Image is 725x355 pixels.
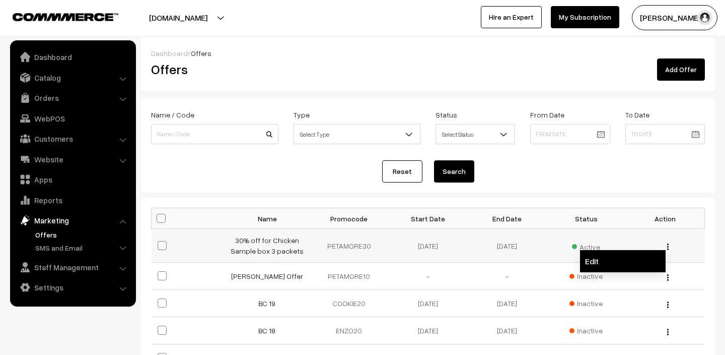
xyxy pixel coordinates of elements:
a: Orders [13,89,132,107]
td: COOKIE20 [310,290,389,317]
td: [DATE] [389,317,468,344]
td: - [389,263,468,290]
a: COMMMERCE [13,10,101,22]
th: Start Date [389,208,468,229]
h2: Offers [151,62,326,77]
img: Menu [667,244,669,250]
td: [DATE] [468,229,547,263]
a: Offers [33,229,132,240]
a: WebPOS [13,109,132,128]
label: From Date [530,109,564,120]
span: Offers [191,49,211,57]
label: Name / Code [151,109,194,120]
td: PETAMORE10 [310,263,389,290]
img: COMMMERCE [13,13,118,21]
a: Website [13,150,132,168]
span: [DATE] [497,299,517,308]
button: [PERSON_NAME] [632,5,717,30]
a: 30% off for Chicken Sample box 3 packets [231,236,304,255]
a: Dashboard [151,49,188,57]
td: PETAMORE30 [310,229,389,263]
th: Action [626,208,705,229]
a: Apps [13,170,132,189]
span: Active [572,239,600,252]
label: Status [436,109,457,120]
th: Promocode [310,208,389,229]
th: Name [231,208,310,229]
button: Search [434,160,474,183]
span: Inactive [569,271,603,281]
input: Name / Code [151,124,278,144]
img: user [697,10,712,25]
img: Menu [667,274,669,281]
td: [DATE] [389,229,468,263]
span: Select Type [294,126,420,143]
a: Edit [580,250,666,272]
input: To Date [625,124,705,144]
label: Type [294,109,310,120]
a: [PERSON_NAME] Offer [231,272,303,280]
input: From Date [530,124,610,144]
a: Marketing [13,211,132,229]
a: Hire an Expert [481,6,542,28]
span: [DATE] [497,326,517,335]
div: / [151,48,705,58]
td: - [468,263,547,290]
a: Reset [382,160,422,183]
a: BC 19 [258,299,275,308]
a: SMS and Email [33,243,132,253]
a: My Subscription [551,6,619,28]
td: [DATE] [389,290,468,317]
a: Reports [13,191,132,209]
span: Select Status [436,126,515,143]
span: Inactive [569,298,603,309]
a: Catalog [13,69,132,87]
span: Inactive [569,325,603,336]
th: Status [547,208,626,229]
a: Customers [13,130,132,148]
img: Menu [667,302,669,308]
a: Dashboard [13,48,132,66]
a: Add Offer [657,58,705,81]
a: BC 18 [258,326,275,335]
a: Settings [13,278,132,297]
span: Select Type [294,124,421,144]
span: Select Status [436,124,515,144]
img: Menu [667,329,669,335]
th: End Date [468,208,547,229]
button: [DOMAIN_NAME] [114,5,243,30]
td: ENZO20 [310,317,389,344]
a: Staff Management [13,258,132,276]
label: To Date [625,109,649,120]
